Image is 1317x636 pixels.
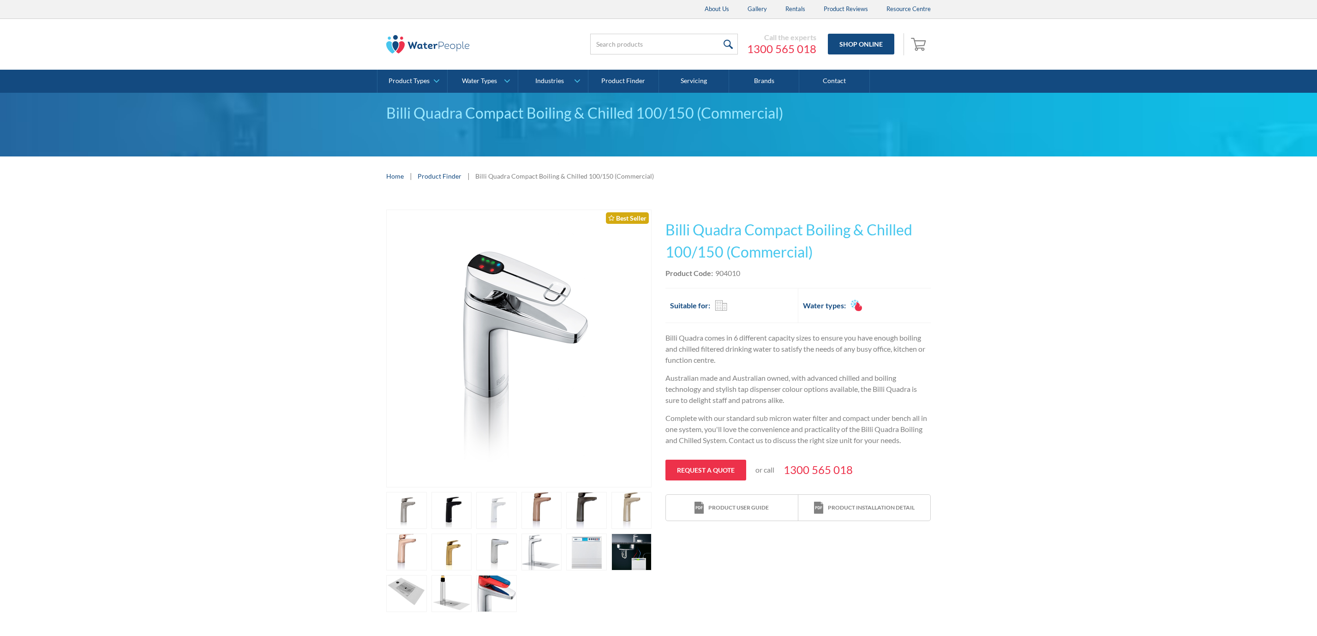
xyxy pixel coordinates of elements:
[386,575,427,612] a: open lightbox
[431,575,472,612] a: open lightbox
[408,170,413,181] div: |
[799,70,869,93] a: Contact
[665,372,931,406] p: Australian made and Australian owned, with advanced chilled and boiling technology and stylish ta...
[431,492,472,529] a: open lightbox
[665,269,713,277] strong: Product Code:
[475,171,654,181] div: Billi Quadra Compact Boiling & Chilled 100/150 (Commercial)
[476,575,517,612] a: open lightbox
[418,171,461,181] a: Product Finder
[386,35,469,54] img: The Water People
[590,34,738,54] input: Search products
[828,34,894,54] a: Shop Online
[611,492,652,529] a: open lightbox
[521,534,562,570] a: open lightbox
[518,70,588,93] a: Industries
[377,70,447,93] a: Product Types
[606,212,649,224] div: Best Seller
[476,534,517,570] a: open lightbox
[389,77,430,85] div: Product Types
[566,492,607,529] a: open lightbox
[448,70,517,93] a: Water Types
[747,33,816,42] div: Call the experts
[665,332,931,366] p: Billi Quadra comes in 6 different capacity sizes to ensure you have enough boiling and chilled fi...
[466,170,471,181] div: |
[535,77,564,85] div: Industries
[665,219,931,263] h1: Billi Quadra Compact Boiling & Chilled 100/150 (Commercial)
[784,462,853,478] a: 1300 565 018
[814,502,823,514] img: print icon
[670,300,710,311] h2: Suitable for:
[611,534,652,570] a: open lightbox
[566,534,607,570] a: open lightbox
[715,268,740,279] div: 904010
[798,495,930,521] a: print iconProduct installation detail
[729,70,799,93] a: Brands
[386,171,404,181] a: Home
[431,534,472,570] a: open lightbox
[828,504,915,512] div: Product installation detail
[462,77,497,85] div: Water Types
[803,300,846,311] h2: Water types:
[588,70,658,93] a: Product Finder
[694,502,704,514] img: print icon
[427,210,611,487] img: Billi Quadra Compact Boiling & Chilled 100/150 (Commercial)
[521,492,562,529] a: open lightbox
[909,33,931,55] a: Open cart
[911,36,928,51] img: shopping cart
[665,413,931,446] p: Complete with our standard sub micron water filter and compact under bench all in one system, you...
[747,42,816,56] a: 1300 565 018
[665,460,746,480] a: Request a quote
[755,464,774,475] p: or call
[476,492,517,529] a: open lightbox
[386,102,931,124] div: Billi Quadra Compact Boiling & Chilled 100/150 (Commercial)
[386,210,652,487] a: open lightbox
[659,70,729,93] a: Servicing
[708,504,769,512] div: Product user guide
[386,492,427,529] a: open lightbox
[386,534,427,570] a: open lightbox
[666,495,798,521] a: print iconProduct user guide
